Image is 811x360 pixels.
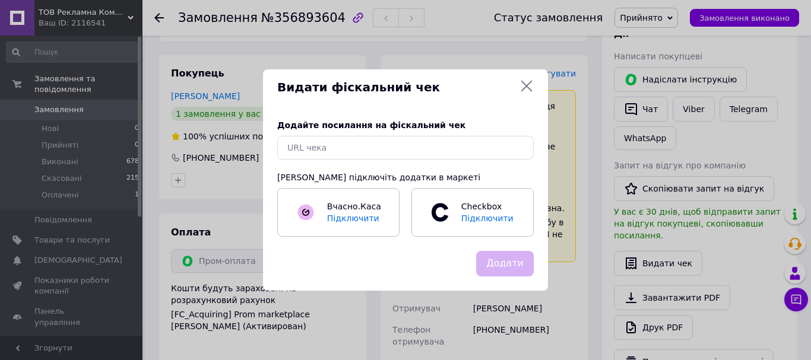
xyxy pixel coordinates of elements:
div: [PERSON_NAME] підключіть додатки в маркеті [277,171,534,183]
span: Підключити [327,214,379,223]
span: Додайте посилання на фіскальний чек [277,120,465,130]
span: Видати фіскальний чек [277,79,515,96]
a: CheckboxПідключити [411,188,534,237]
a: Вчасно.КасаПідключити [277,188,400,237]
span: Підключити [461,214,514,223]
input: URL чека [277,136,534,160]
span: Checkbox [455,200,521,224]
span: Вчасно.Каса [327,202,381,211]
